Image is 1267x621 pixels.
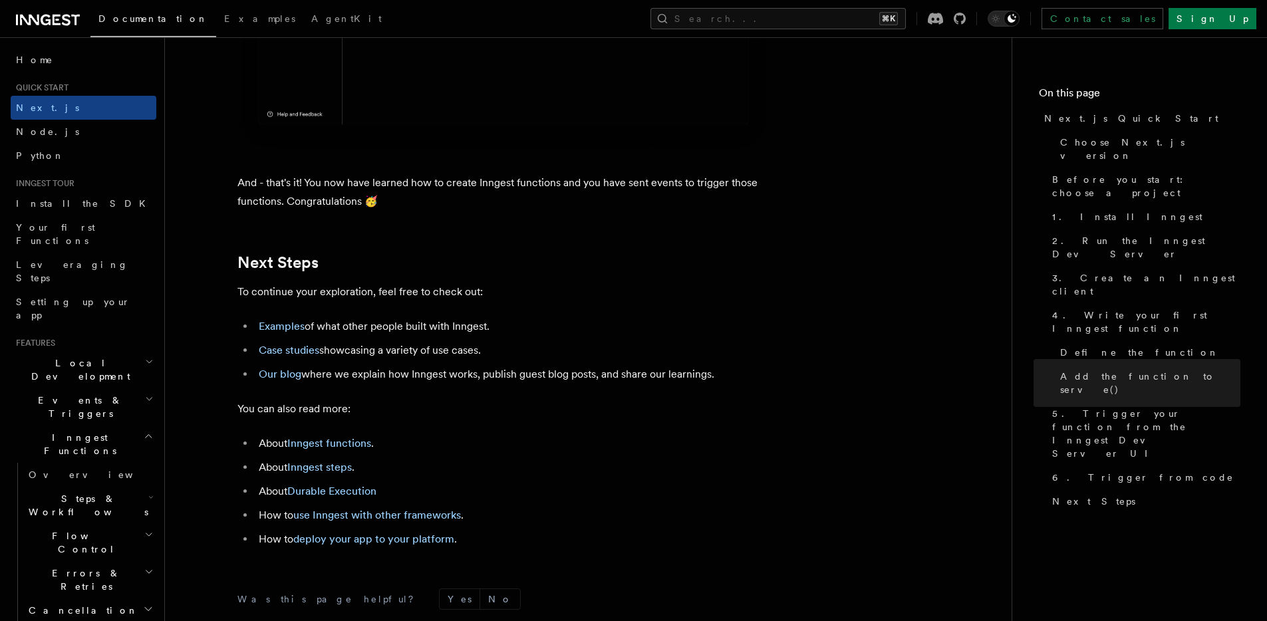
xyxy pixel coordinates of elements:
[255,434,770,453] li: About .
[11,215,156,253] a: Your first Functions
[90,4,216,37] a: Documentation
[23,487,156,524] button: Steps & Workflows
[237,400,770,418] p: You can also read more:
[16,53,53,66] span: Home
[1169,8,1256,29] a: Sign Up
[16,222,95,246] span: Your first Functions
[255,341,770,360] li: showcasing a variety of use cases.
[29,469,166,480] span: Overview
[259,320,305,332] a: Examples
[216,4,303,36] a: Examples
[255,365,770,384] li: where we explain how Inngest works, publish guest blog posts, and share our learnings.
[224,13,295,24] span: Examples
[303,4,390,36] a: AgentKit
[16,259,128,283] span: Leveraging Steps
[237,174,770,211] p: And - that's it! You now have learned how to create Inngest functions and you have sent events to...
[255,482,770,501] li: About
[11,388,156,426] button: Events & Triggers
[11,431,144,457] span: Inngest Functions
[1047,489,1240,513] a: Next Steps
[287,485,376,497] a: Durable Execution
[23,561,156,598] button: Errors & Retries
[1047,465,1240,489] a: 6. Trigger from code
[255,506,770,525] li: How to .
[879,12,898,25] kbd: ⌘K
[11,82,69,93] span: Quick start
[1047,168,1240,205] a: Before you start: choose a project
[1055,364,1240,402] a: Add the function to serve()
[1052,495,1135,508] span: Next Steps
[11,351,156,388] button: Local Development
[1039,106,1240,130] a: Next.js Quick Start
[1052,309,1240,335] span: 4. Write your first Inngest function
[287,437,371,449] a: Inngest functions
[988,11,1020,27] button: Toggle dark mode
[23,604,138,617] span: Cancellation
[16,126,79,137] span: Node.js
[1052,210,1202,223] span: 1. Install Inngest
[440,589,480,609] button: Yes
[11,48,156,72] a: Home
[255,530,770,549] li: How to .
[1052,407,1240,460] span: 5. Trigger your function from the Inngest Dev Server UI
[293,533,454,545] a: deploy your app to your platform
[16,102,79,113] span: Next.js
[1047,303,1240,340] a: 4. Write your first Inngest function
[293,509,461,521] a: use Inngest with other frameworks
[11,290,156,327] a: Setting up your app
[259,344,319,356] a: Case studies
[259,368,301,380] a: Our blog
[11,144,156,168] a: Python
[311,13,382,24] span: AgentKit
[237,283,770,301] p: To continue your exploration, feel free to check out:
[11,96,156,120] a: Next.js
[1044,112,1218,125] span: Next.js Quick Start
[11,178,74,189] span: Inngest tour
[11,120,156,144] a: Node.js
[1047,205,1240,229] a: 1. Install Inngest
[1052,173,1240,199] span: Before you start: choose a project
[1060,346,1219,359] span: Define the function
[23,492,148,519] span: Steps & Workflows
[23,566,144,593] span: Errors & Retries
[650,8,906,29] button: Search...⌘K
[23,524,156,561] button: Flow Control
[16,150,65,161] span: Python
[1047,402,1240,465] a: 5. Trigger your function from the Inngest Dev Server UI
[11,253,156,290] a: Leveraging Steps
[1039,85,1240,106] h4: On this page
[1060,136,1240,162] span: Choose Next.js version
[11,426,156,463] button: Inngest Functions
[1055,340,1240,364] a: Define the function
[23,529,144,556] span: Flow Control
[255,317,770,336] li: of what other people built with Inngest.
[11,191,156,215] a: Install the SDK
[255,458,770,477] li: About .
[1052,271,1240,298] span: 3. Create an Inngest client
[98,13,208,24] span: Documentation
[16,198,154,209] span: Install the SDK
[1060,370,1240,396] span: Add the function to serve()
[1042,8,1163,29] a: Contact sales
[237,592,423,606] p: Was this page helpful?
[1047,229,1240,266] a: 2. Run the Inngest Dev Server
[1052,471,1234,484] span: 6. Trigger from code
[480,589,520,609] button: No
[11,356,145,383] span: Local Development
[1052,234,1240,261] span: 2. Run the Inngest Dev Server
[23,463,156,487] a: Overview
[11,394,145,420] span: Events & Triggers
[11,338,55,348] span: Features
[237,253,319,272] a: Next Steps
[16,297,130,320] span: Setting up your app
[1055,130,1240,168] a: Choose Next.js version
[1047,266,1240,303] a: 3. Create an Inngest client
[287,461,352,473] a: Inngest steps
